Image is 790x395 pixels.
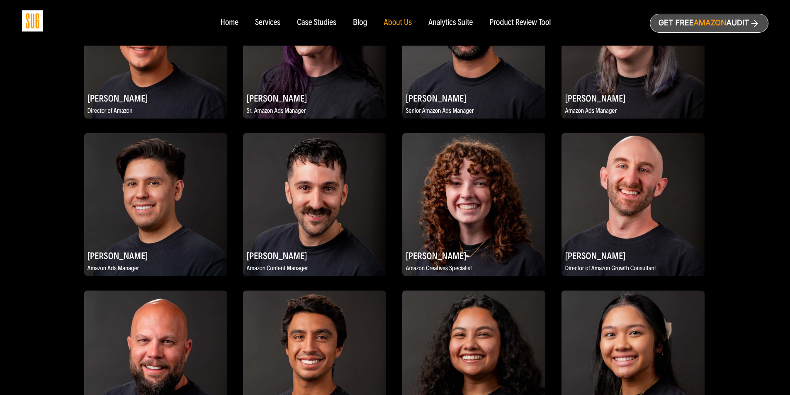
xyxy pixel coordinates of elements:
[243,106,386,116] p: Sr. Amazon Ads Manager
[562,106,705,116] p: Amazon Ads Manager
[562,264,705,274] p: Director of Amazon Growth Consultant
[562,133,705,276] img: David Allen, Director of Amazon Growth Consultant
[402,106,545,116] p: Senior Amazon Ads Manager
[693,19,726,27] span: Amazon
[402,133,545,276] img: Anna Butts, Amazon Creatives Specialist
[243,264,386,274] p: Amazon Content Manager
[353,18,367,27] a: Blog
[255,18,280,27] a: Services
[489,18,551,27] a: Product Review Tool
[220,18,238,27] a: Home
[84,264,227,274] p: Amazon Ads Manager
[243,133,386,276] img: Patrick DeRiso, II, Amazon Content Manager
[402,264,545,274] p: Amazon Creatives Specialist
[84,247,227,264] h2: [PERSON_NAME]
[562,90,705,106] h2: [PERSON_NAME]
[428,18,473,27] a: Analytics Suite
[84,133,227,276] img: Victor Farfan Baltazar, Amazon Ads Manager
[297,18,336,27] a: Case Studies
[650,14,768,33] a: Get freeAmazonAudit
[84,90,227,106] h2: [PERSON_NAME]
[402,90,545,106] h2: [PERSON_NAME]
[22,10,43,32] img: Sug
[402,247,545,264] h2: [PERSON_NAME]
[243,247,386,264] h2: [PERSON_NAME]
[384,18,412,27] a: About Us
[562,247,705,264] h2: [PERSON_NAME]
[84,106,227,116] p: Director of Amazon
[243,90,386,106] h2: [PERSON_NAME]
